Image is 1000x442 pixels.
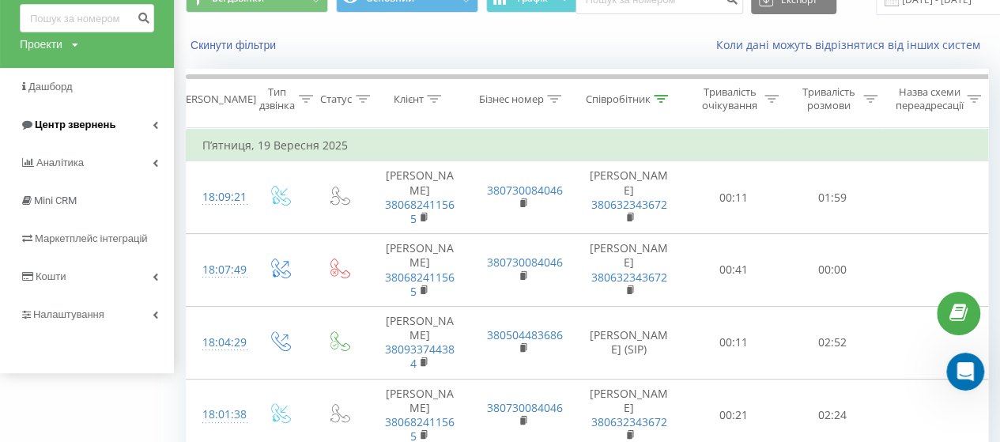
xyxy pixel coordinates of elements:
[385,270,455,299] a: 380682411565
[591,414,667,429] a: 380632343672
[202,327,234,358] div: 18:04:29
[28,81,73,93] span: Дашборд
[574,234,685,307] td: [PERSON_NAME]
[574,306,685,379] td: [PERSON_NAME] (SIP)
[685,306,783,379] td: 00:11
[783,306,882,379] td: 02:52
[478,93,543,106] div: Бізнес номер
[186,38,284,52] button: Скинути фільтри
[385,197,455,226] a: 380682411565
[783,161,882,234] td: 01:59
[20,4,154,32] input: Пошук за номером
[487,255,563,270] a: 380730084046
[34,195,77,206] span: Mini CRM
[176,93,256,106] div: [PERSON_NAME]
[574,161,685,234] td: [PERSON_NAME]
[591,270,667,285] a: 380632343672
[685,234,783,307] td: 00:41
[202,182,234,213] div: 18:09:21
[585,93,650,106] div: Співробітник
[698,85,760,112] div: Тривалість очікування
[36,270,66,282] span: Кошти
[36,157,84,168] span: Аналiтика
[393,93,423,106] div: Клієнт
[320,93,352,106] div: Статус
[20,36,62,52] div: Проекти
[487,327,563,342] a: 380504483686
[35,119,115,130] span: Центр звернень
[797,85,859,112] div: Тривалість розмови
[685,161,783,234] td: 00:11
[783,234,882,307] td: 00:00
[487,400,563,415] a: 380730084046
[259,85,295,112] div: Тип дзвінка
[368,306,471,379] td: [PERSON_NAME]
[591,197,667,212] a: 380632343672
[368,234,471,307] td: [PERSON_NAME]
[946,353,984,391] iframe: Intercom live chat
[385,342,455,371] a: 380933744384
[33,308,104,320] span: Налаштування
[35,232,148,244] span: Маркетплейс інтеграцій
[895,85,963,112] div: Назва схеми переадресації
[716,37,988,52] a: Коли дані можуть відрізнятися вiд інших систем
[202,255,234,285] div: 18:07:49
[202,399,234,430] div: 18:01:38
[487,183,563,198] a: 380730084046
[368,161,471,234] td: [PERSON_NAME]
